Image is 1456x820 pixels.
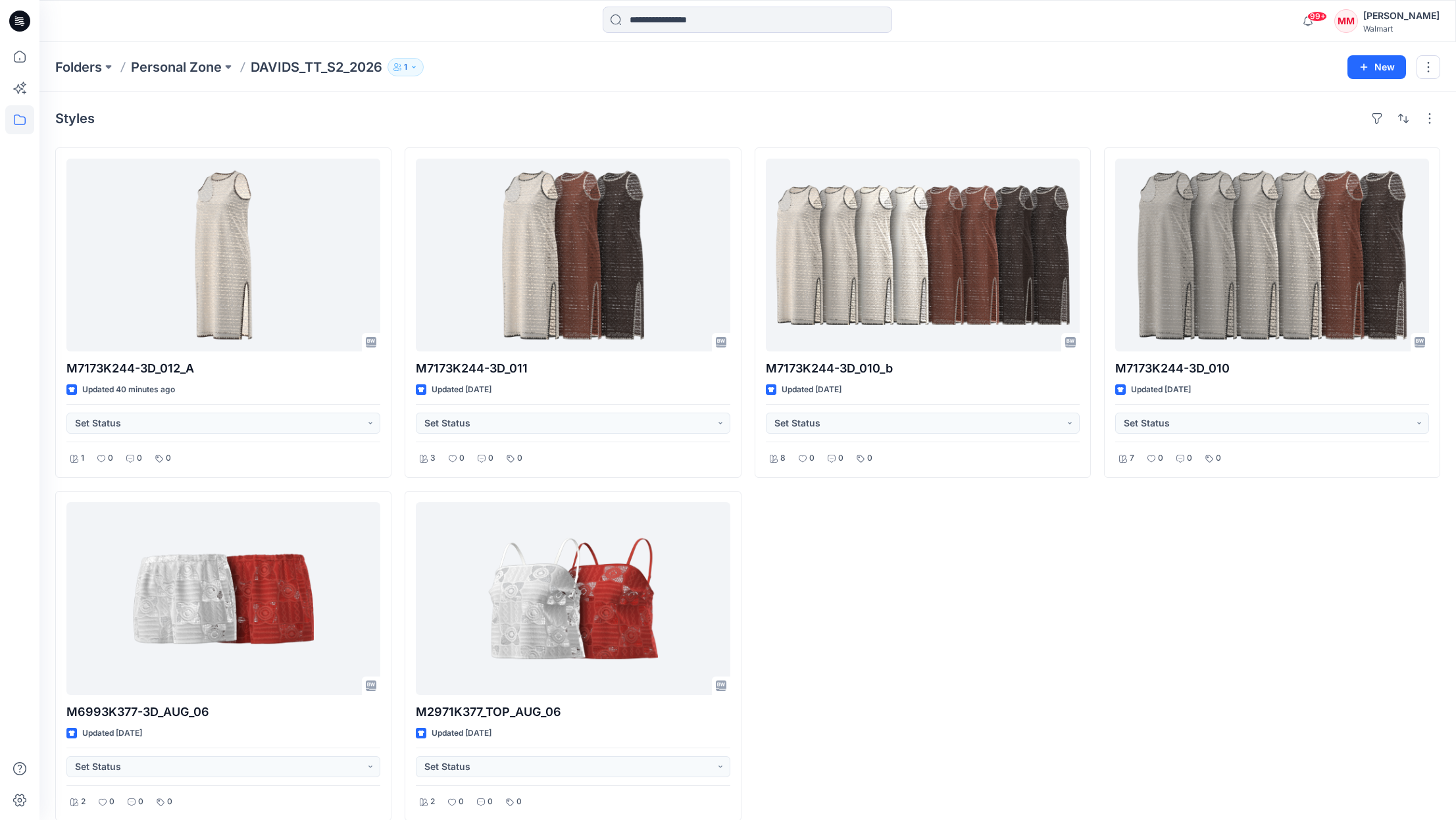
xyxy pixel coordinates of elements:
[782,383,841,397] p: Updated [DATE]
[416,359,730,378] p: M7173K244-3D_011
[488,451,493,465] p: 0
[66,502,380,695] a: M6993K377-3D_AUG_06
[432,727,491,740] p: Updated [DATE]
[517,451,522,465] p: 0
[131,58,222,76] a: Personal Zone
[166,451,171,465] p: 0
[1187,451,1192,465] p: 0
[82,727,142,740] p: Updated [DATE]
[430,451,436,465] p: 3
[1131,383,1191,397] p: Updated [DATE]
[780,451,786,465] p: 8
[766,359,1080,378] p: M7173K244-3D_010_b
[430,795,435,809] p: 2
[388,58,424,76] button: 1
[137,451,142,465] p: 0
[459,795,464,809] p: 0
[82,383,175,397] p: Updated 40 minutes ago
[81,451,84,465] p: 1
[66,703,380,721] p: M6993K377-3D_AUG_06
[55,111,95,126] h4: Styles
[138,795,143,809] p: 0
[838,451,843,465] p: 0
[432,383,491,397] p: Updated [DATE]
[516,795,522,809] p: 0
[488,795,493,809] p: 0
[81,795,86,809] p: 2
[251,58,382,76] p: DAVIDS_TT_S2_2026
[1115,359,1429,378] p: M7173K244-3D_010
[1115,159,1429,351] a: M7173K244-3D_010
[1363,24,1440,34] div: Walmart
[1334,9,1358,33] div: MM
[108,451,113,465] p: 0
[766,159,1080,351] a: M7173K244-3D_010_b
[416,502,730,695] a: M2971K377_TOP_AUG_06
[416,159,730,351] a: M7173K244-3D_011
[66,159,380,351] a: M7173K244-3D_012_A
[55,58,102,76] a: Folders
[459,451,464,465] p: 0
[167,795,172,809] p: 0
[109,795,114,809] p: 0
[809,451,815,465] p: 0
[1347,55,1406,79] button: New
[66,359,380,378] p: M7173K244-3D_012_A
[1130,451,1134,465] p: 7
[1216,451,1221,465] p: 0
[404,60,407,74] p: 1
[1307,11,1327,22] span: 99+
[1363,8,1440,24] div: [PERSON_NAME]
[867,451,872,465] p: 0
[1158,451,1163,465] p: 0
[416,703,730,721] p: M2971K377_TOP_AUG_06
